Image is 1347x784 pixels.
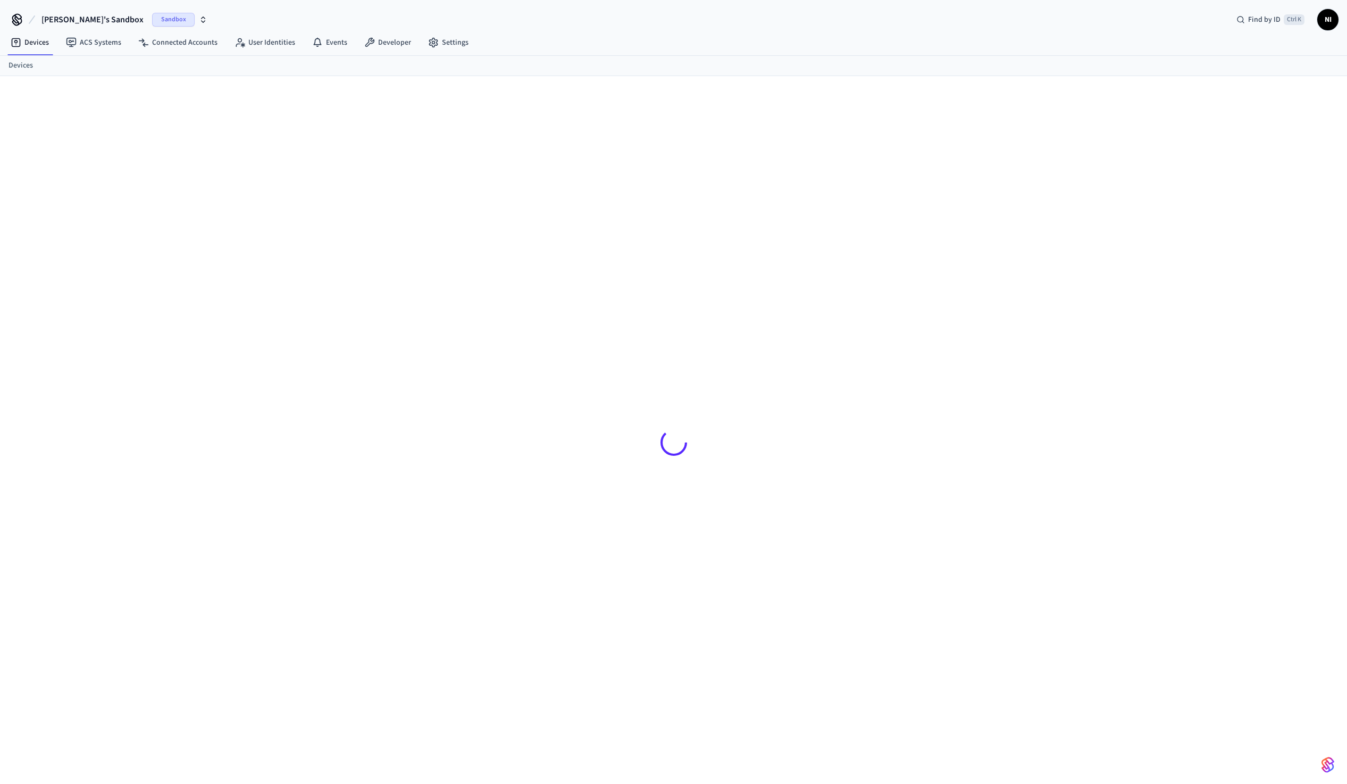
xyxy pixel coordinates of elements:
span: Sandbox [152,13,195,27]
a: Connected Accounts [130,33,226,52]
a: Developer [356,33,420,52]
a: ACS Systems [57,33,130,52]
button: NI [1317,9,1338,30]
span: NI [1318,10,1337,29]
a: User Identities [226,33,304,52]
span: Ctrl K [1284,14,1304,25]
img: SeamLogoGradient.69752ec5.svg [1321,756,1334,773]
a: Settings [420,33,477,52]
span: [PERSON_NAME]'s Sandbox [41,13,144,26]
a: Devices [9,60,33,71]
span: Find by ID [1248,14,1281,25]
div: Find by IDCtrl K [1228,10,1313,29]
a: Devices [2,33,57,52]
a: Events [304,33,356,52]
